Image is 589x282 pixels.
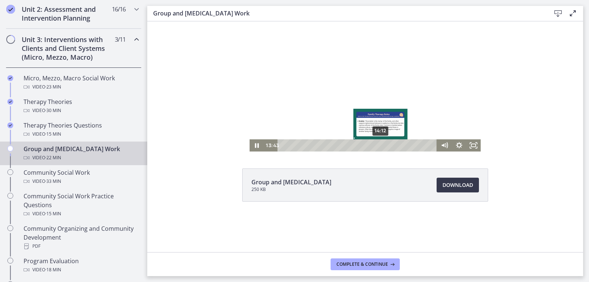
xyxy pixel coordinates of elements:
div: Community Social Work Practice Questions [24,192,138,218]
div: Video [24,153,138,162]
button: Show settings menu [304,118,319,130]
div: Therapy Theories [24,97,138,115]
span: · 15 min [45,130,61,139]
h2: Unit 3: Interventions with Clients and Client Systems (Micro, Mezzo, Macro) [22,35,112,62]
button: Complete & continue [331,258,400,270]
span: Group and [MEDICAL_DATA] [251,178,331,187]
div: Video [24,106,138,115]
span: · 18 min [45,265,61,274]
h2: Unit 2: Assessment and Intervention Planning [22,5,112,22]
span: · 22 min [45,153,61,162]
div: Video [24,130,138,139]
span: Complete & continue [336,261,388,267]
span: · 23 min [45,83,61,91]
span: · 30 min [45,106,61,115]
span: 16 / 16 [112,5,126,14]
div: Video [24,265,138,274]
i: Completed [7,99,13,105]
h3: Group and [MEDICAL_DATA] Work [153,9,539,18]
span: 250 KB [251,187,331,192]
div: Video [24,83,138,91]
div: Community Organizing and Community Development [24,224,138,251]
i: Completed [6,5,15,14]
i: Completed [7,122,13,128]
span: 3 / 11 [115,35,126,44]
button: Mute [290,118,304,130]
div: Group and [MEDICAL_DATA] Work [24,145,138,162]
div: Video [24,209,138,218]
span: · 33 min [45,177,61,186]
i: Completed [7,75,13,81]
div: Program Evaluation [24,257,138,274]
div: Therapy Theories Questions [24,121,138,139]
a: Download [437,178,479,192]
div: Community Social Work [24,168,138,186]
iframe: Video Lesson [147,21,583,152]
button: Fullscreen [319,118,334,130]
span: Download [442,181,473,189]
div: Micro, Mezzo, Macro Social Work [24,74,138,91]
div: PDF [24,242,138,251]
div: Video [24,177,138,186]
span: · 15 min [45,209,61,218]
